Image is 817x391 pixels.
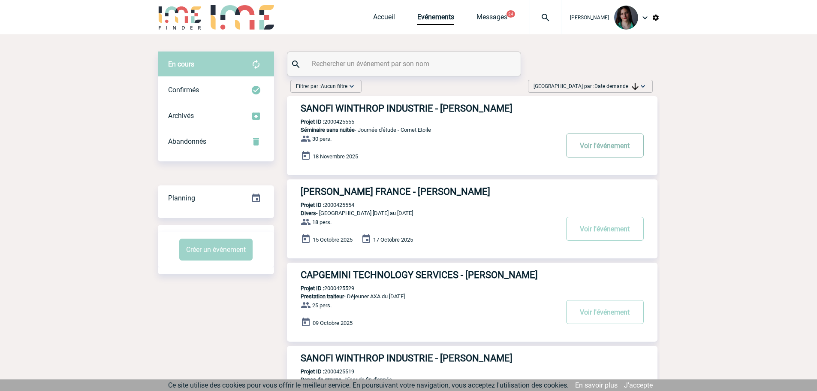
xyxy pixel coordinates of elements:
span: Abandonnés [168,137,206,145]
button: 24 [506,10,515,18]
span: Repas de groupe [301,376,341,383]
span: Séminaire sans nuitée [301,127,355,133]
span: 30 pers. [312,136,332,142]
a: CAPGEMINI TECHNOLOGY SERVICES - [PERSON_NAME] [287,270,657,280]
b: Projet ID : [301,368,324,375]
div: Retrouvez ici tous les événements que vous avez décidé d'archiver [158,103,274,129]
button: Voir l'événement [566,300,644,324]
p: - [GEOGRAPHIC_DATA] [DATE] au [DATE] [287,210,558,216]
span: 18 pers. [312,219,332,225]
span: Divers [301,210,316,216]
b: Projet ID : [301,118,324,125]
span: Prestation traiteur [301,293,344,300]
b: Projet ID : [301,202,324,208]
img: IME-Finder [158,5,202,30]
h3: SANOFI WINTHROP INDUSTRIE - [PERSON_NAME] [301,353,558,364]
p: - Dîner de fin d'année [287,376,558,383]
img: baseline_expand_more_white_24dp-b.png [639,82,647,91]
span: 25 pers. [312,302,332,309]
a: SANOFI WINTHROP INDUSTRIE - [PERSON_NAME] [287,353,657,364]
p: - Journée d'étude - Comet Etoile [287,127,558,133]
a: Evénements [417,13,454,25]
span: Filtrer par : [296,82,347,91]
span: 18 Novembre 2025 [313,153,358,160]
a: SANOFI WINTHROP INDUSTRIE - [PERSON_NAME] [287,103,657,114]
img: baseline_expand_more_white_24dp-b.png [347,82,356,91]
h3: CAPGEMINI TECHNOLOGY SERVICES - [PERSON_NAME] [301,270,558,280]
span: Planning [168,194,195,202]
a: J'accepte [624,381,653,389]
span: En cours [168,60,194,68]
span: Date demande [594,83,639,89]
p: 2000425529 [287,285,354,291]
h3: SANOFI WINTHROP INDUSTRIE - [PERSON_NAME] [301,103,558,114]
p: 2000425519 [287,368,354,375]
a: [PERSON_NAME] FRANCE - [PERSON_NAME] [287,186,657,197]
b: Projet ID : [301,285,324,291]
a: Accueil [373,13,395,25]
span: Aucun filtre [321,83,347,89]
input: Rechercher un événement par son nom [310,58,500,70]
button: Voir l'événement [566,217,644,241]
span: [GEOGRAPHIC_DATA] par : [534,82,639,91]
span: Archivés [168,112,194,120]
button: Créer un événement [179,239,253,261]
a: En savoir plus [575,381,618,389]
button: Voir l'événement [566,133,644,158]
a: Planning [158,185,274,210]
p: - Déjeuner AXA du [DATE] [287,293,558,300]
span: 09 Octobre 2025 [313,320,353,326]
span: 17 Octobre 2025 [373,236,413,243]
span: Ce site utilise des cookies pour vous offrir le meilleur service. En poursuivant votre navigation... [168,381,569,389]
img: 131235-0.jpeg [614,6,638,30]
div: Retrouvez ici tous vos événements annulés [158,129,274,155]
img: arrow_downward.png [632,83,639,90]
p: 2000425555 [287,118,354,125]
span: Confirmés [168,86,199,94]
p: 2000425554 [287,202,354,208]
a: Messages [476,13,507,25]
h3: [PERSON_NAME] FRANCE - [PERSON_NAME] [301,186,558,197]
div: Retrouvez ici tous vos évènements avant confirmation [158,52,274,77]
div: Retrouvez ici tous vos événements organisés par date et état d'avancement [158,185,274,211]
span: 15 Octobre 2025 [313,236,353,243]
span: [PERSON_NAME] [570,15,609,21]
